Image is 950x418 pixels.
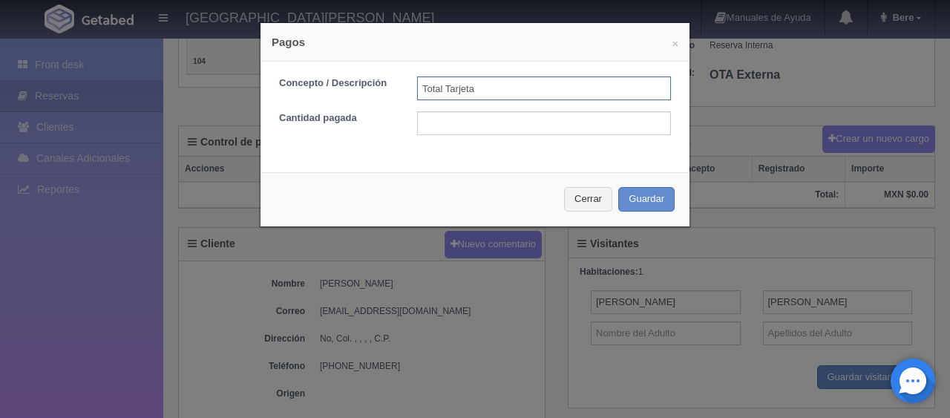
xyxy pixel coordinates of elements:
[618,187,675,212] button: Guardar
[272,34,678,50] h4: Pagos
[672,38,678,49] button: ×
[268,76,406,91] label: Concepto / Descripción
[268,111,406,125] label: Cantidad pagada
[564,187,612,212] button: Cerrar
